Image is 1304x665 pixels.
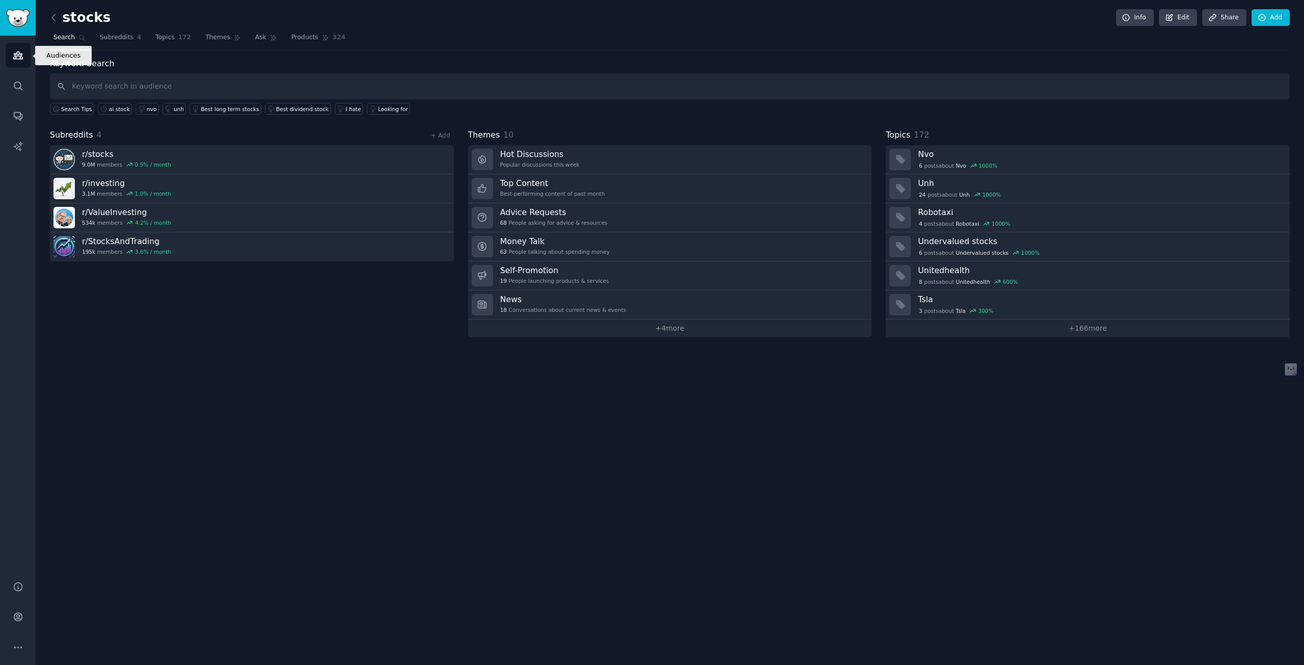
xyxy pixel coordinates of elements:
a: Top ContentBest-performing content of past month [468,174,872,203]
a: + Add [431,132,450,139]
span: Undervalued stocks [956,249,1009,256]
a: Tsla3postsaboutTsla300% [886,290,1290,320]
span: 4 [919,220,922,227]
div: Popular discussions this week [500,161,580,168]
div: Conversations about current news & events [500,306,626,313]
span: 19 [500,277,507,284]
a: Unitedhealth8postsaboutUnitedhealth600% [886,261,1290,290]
a: +4more [468,320,872,337]
img: ValueInvesting [53,207,75,228]
a: Hot DiscussionsPopular discussions this week [468,145,872,174]
a: Best dividend stock [265,103,331,115]
h3: News [500,294,626,305]
div: 3.6 % / month [135,248,171,255]
span: Subreddits [50,129,93,142]
a: I hate [335,103,364,115]
span: Subreddits [100,33,133,42]
a: Looking for [367,103,410,115]
span: Search Tips [61,105,92,113]
button: Search Tips [50,103,94,115]
a: Nvo6postsaboutNvo1000% [886,145,1290,174]
span: Topics [886,129,910,142]
img: investing [53,178,75,199]
a: Advice Requests68People asking for advice & resources [468,203,872,232]
div: unh [174,105,184,113]
div: 1.0 % / month [135,190,171,197]
h3: Hot Discussions [500,149,580,159]
div: 4.2 % / month [135,219,171,226]
span: 6 [919,249,922,256]
div: members [82,219,171,226]
div: 1000 % [1021,249,1040,256]
h3: Self-Promotion [500,265,609,276]
div: Best long term stocks [201,105,259,113]
a: Unh24postsaboutUnh1000% [886,174,1290,203]
input: Keyword search in audience [50,73,1290,99]
div: Best-performing content of past month [500,190,605,197]
a: Ask [252,30,281,50]
div: members [82,161,171,168]
a: r/stocks9.0Mmembers0.5% / month [50,145,454,174]
a: Info [1116,9,1154,26]
div: nvo [147,105,156,113]
h3: Robotaxi [918,207,1283,218]
div: post s about [918,248,1041,257]
a: nvo [135,103,159,115]
span: 24 [919,191,926,198]
span: 3.1M [82,190,95,197]
span: Tsla [956,307,966,314]
div: Looking for [378,105,408,113]
div: Best dividend stock [276,105,329,113]
div: 1000 % [982,191,1001,198]
a: News18Conversations about current news & events [468,290,872,320]
h3: Money Talk [500,236,610,247]
span: 4 [97,130,102,140]
div: post s about [918,190,1002,199]
span: Themes [205,33,230,42]
div: members [82,248,171,255]
span: 18 [500,306,507,313]
a: Search [50,30,89,50]
h3: Undervalued stocks [918,236,1283,247]
div: post s about [918,277,1019,286]
a: Themes [202,30,244,50]
img: GummySearch logo [6,9,30,27]
h3: Advice Requests [500,207,608,218]
div: post s about [918,161,998,170]
span: 9.0M [82,161,95,168]
span: 172 [178,33,192,42]
span: 4 [137,33,142,42]
div: 1000 % [992,220,1011,227]
div: members [82,190,171,197]
label: Keyword Search [50,59,114,68]
a: Robotaxi4postsaboutRobotaxi1000% [886,203,1290,232]
a: r/StocksAndTrading195kmembers3.6% / month [50,232,454,261]
h3: r/ StocksAndTrading [82,236,171,247]
div: 300 % [978,307,993,314]
span: Nvo [956,162,966,169]
span: Ask [255,33,266,42]
a: Topics172 [152,30,195,50]
div: post s about [918,219,1011,228]
div: 0.5 % / month [135,161,171,168]
span: Unh [959,191,970,198]
a: r/ValueInvesting534kmembers4.2% / month [50,203,454,232]
span: 534k [82,219,95,226]
h3: r/ investing [82,178,171,189]
a: Money Talk63People talking about spending money [468,232,872,261]
div: People talking about spending money [500,248,610,255]
h2: stocks [50,10,111,26]
a: ai stock [98,103,132,115]
a: Undervalued stocks6postsaboutUndervalued stocks1000% [886,232,1290,261]
h3: Tsla [918,294,1283,305]
a: Products324 [288,30,349,50]
span: Search [53,33,75,42]
h3: Nvo [918,149,1283,159]
a: Best long term stocks [189,103,261,115]
div: ai stock [109,105,130,113]
a: r/investing3.1Mmembers1.0% / month [50,174,454,203]
a: +166more [886,320,1290,337]
span: Topics [155,33,174,42]
a: Edit [1159,9,1197,26]
a: unh [162,103,186,115]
